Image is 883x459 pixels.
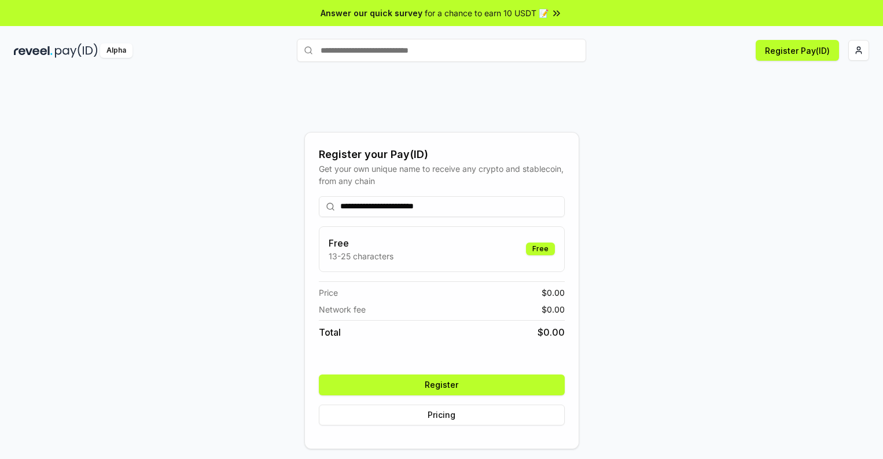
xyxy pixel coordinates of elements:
[100,43,133,58] div: Alpha
[319,325,341,339] span: Total
[526,243,555,255] div: Free
[329,250,393,262] p: 13-25 characters
[321,7,422,19] span: Answer our quick survey
[319,303,366,315] span: Network fee
[542,303,565,315] span: $ 0.00
[319,374,565,395] button: Register
[329,236,393,250] h3: Free
[425,7,549,19] span: for a chance to earn 10 USDT 📝
[538,325,565,339] span: $ 0.00
[319,146,565,163] div: Register your Pay(ID)
[756,40,839,61] button: Register Pay(ID)
[319,287,338,299] span: Price
[542,287,565,299] span: $ 0.00
[55,43,98,58] img: pay_id
[14,43,53,58] img: reveel_dark
[319,163,565,187] div: Get your own unique name to receive any crypto and stablecoin, from any chain
[319,405,565,425] button: Pricing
